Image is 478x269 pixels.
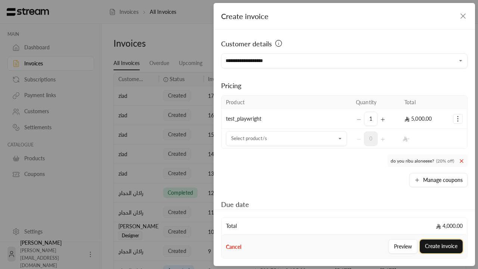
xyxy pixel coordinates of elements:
[404,115,432,122] span: 5,000.00
[221,80,468,91] div: Pricing
[388,155,468,167] span: do you ribu aloneeee?
[364,132,378,146] span: 0
[400,129,448,148] td: -
[436,222,463,230] span: 4,000.00
[226,115,261,122] span: test_playwright
[456,56,465,65] button: Open
[226,243,241,251] button: Cancel
[221,96,351,109] th: Product
[226,222,237,230] span: Total
[221,12,269,21] span: Create invoice
[364,112,378,126] span: 1
[221,38,272,49] span: Customer details
[221,199,295,210] div: Due date
[388,239,418,254] button: Preview
[436,158,454,164] span: (20% off)
[400,96,448,109] th: Total
[336,134,345,143] button: Open
[351,96,400,109] th: Quantity
[420,239,463,253] button: Create invoice
[409,173,468,187] button: Manage coupons
[221,95,468,149] table: Selected Products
